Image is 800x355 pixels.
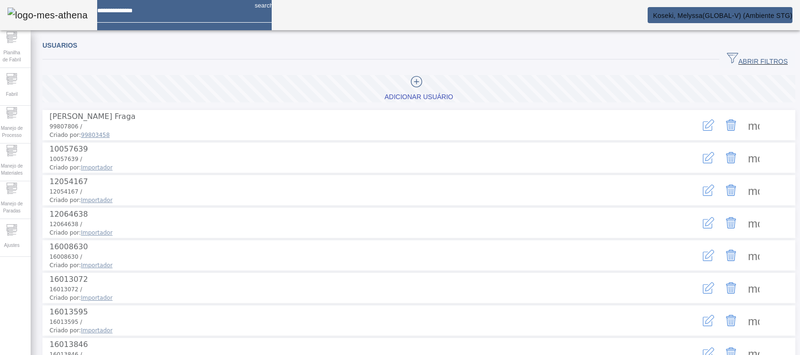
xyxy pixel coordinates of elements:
[720,179,742,202] button: Delete
[50,286,82,293] span: 16013072 /
[42,42,77,49] span: Usuarios
[50,254,82,260] span: 16008630 /
[1,239,23,252] span: Ajustes
[742,211,765,234] button: Mais
[719,51,795,68] button: ABRIR FILTROS
[50,326,669,335] span: Criado por:
[742,179,765,202] button: Mais
[50,228,669,237] span: Criado por:
[81,262,113,269] span: Importador
[81,132,110,138] span: 99803458
[384,93,453,102] div: Adicionar Usuário
[742,114,765,136] button: Mais
[50,196,669,204] span: Criado por:
[720,211,742,234] button: Delete
[50,275,88,284] span: 16013072
[742,244,765,267] button: Mais
[50,188,82,195] span: 12054167 /
[81,295,113,301] span: Importador
[50,131,669,139] span: Criado por:
[81,229,113,236] span: Importador
[742,277,765,299] button: Mais
[50,144,88,153] span: 10057639
[50,112,135,121] span: [PERSON_NAME] Fraga
[50,307,88,316] span: 16013595
[720,114,742,136] button: Delete
[50,242,88,251] span: 16008630
[727,52,788,67] span: ABRIR FILTROS
[50,294,669,302] span: Criado por:
[742,309,765,332] button: Mais
[50,340,88,349] span: 16013846
[81,197,113,203] span: Importador
[720,309,742,332] button: Delete
[42,75,795,102] button: Adicionar Usuário
[742,146,765,169] button: Mais
[50,156,82,162] span: 10057639 /
[3,88,20,101] span: Fabril
[50,319,82,325] span: 16013595 /
[50,210,88,219] span: 12064638
[81,164,113,171] span: Importador
[720,244,742,267] button: Delete
[50,123,82,130] span: 99807806 /
[720,277,742,299] button: Delete
[50,163,669,172] span: Criado por:
[653,12,792,19] span: Koseki, Melyssa(GLOBAL-V) (Ambiente STG)
[50,221,82,228] span: 12064638 /
[81,327,113,334] span: Importador
[50,177,88,186] span: 12054167
[50,261,669,270] span: Criado por:
[8,8,88,23] img: logo-mes-athena
[720,146,742,169] button: Delete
